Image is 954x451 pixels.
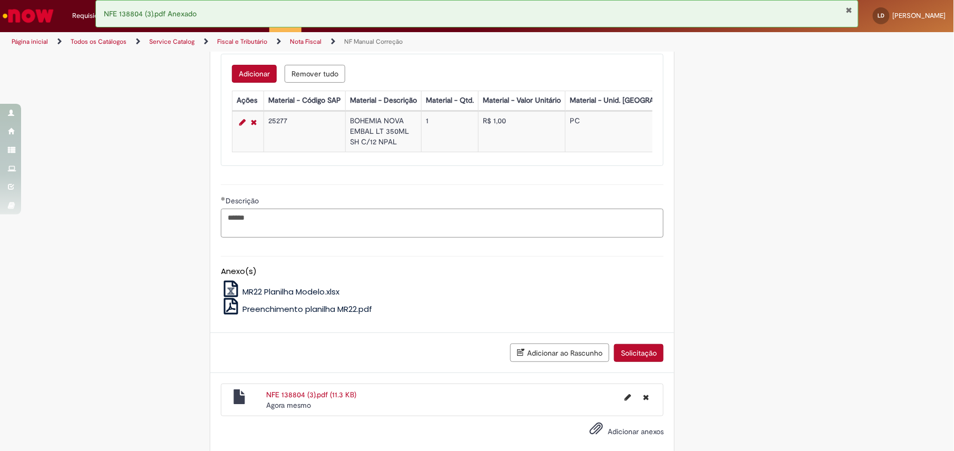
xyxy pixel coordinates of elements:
a: Preenchimento planilha MR22.pdf [221,303,373,315]
td: PC [565,111,699,152]
td: R$ 1,00 [478,111,565,152]
a: Editar Linha 1 [237,116,248,129]
th: Material - Código SAP [264,91,345,110]
th: Material - Unid. [GEOGRAPHIC_DATA] [565,91,699,110]
a: Nota Fiscal [290,37,322,46]
span: MR22 Planilha Modelo.xlsx [242,286,339,297]
th: Ações [232,91,264,110]
span: NFE 138804 (3).pdf Anexado [104,9,197,18]
a: NFE 138804 (3).pdf (11.3 KB) [266,390,356,399]
th: Material - Qtd. [421,91,478,110]
span: Requisições [72,11,109,21]
td: BOHEMIA NOVA EMBAL LT 350ML SH C/12 NPAL [345,111,421,152]
th: Material - Descrição [345,91,421,110]
a: MR22 Planilha Modelo.xlsx [221,286,340,297]
button: Fechar Notificação [846,6,853,14]
time: 29/09/2025 13:16:31 [266,400,311,410]
button: Add a row for Itens [232,65,277,83]
a: NF Manual Correção [344,37,403,46]
a: Fiscal e Tributário [217,37,267,46]
span: Adicionar anexos [608,427,664,436]
button: Adicionar anexos [587,419,606,443]
td: 25277 [264,111,345,152]
a: Todos os Catálogos [71,37,126,46]
span: Preenchimento planilha MR22.pdf [242,303,372,315]
a: Página inicial [12,37,48,46]
h5: Anexo(s) [221,267,664,276]
a: Service Catalog [149,37,194,46]
span: LD [878,12,885,19]
span: Obrigatório Preenchido [221,197,226,201]
button: Adicionar ao Rascunho [510,344,609,362]
th: Material - Valor Unitário [478,91,565,110]
button: Excluir NFE 138804 (3).pdf [637,389,655,406]
span: [PERSON_NAME] [893,11,946,20]
button: Editar nome de arquivo NFE 138804 (3).pdf [618,389,637,406]
span: Descrição [226,196,261,205]
a: Remover linha 1 [248,116,259,129]
textarea: Descrição [221,209,664,238]
td: 1 [421,111,478,152]
img: ServiceNow [1,5,55,26]
ul: Trilhas de página [8,32,628,52]
span: Agora mesmo [266,400,311,410]
button: Solicitação [614,344,664,362]
button: Remove all rows for Itens [285,65,345,83]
